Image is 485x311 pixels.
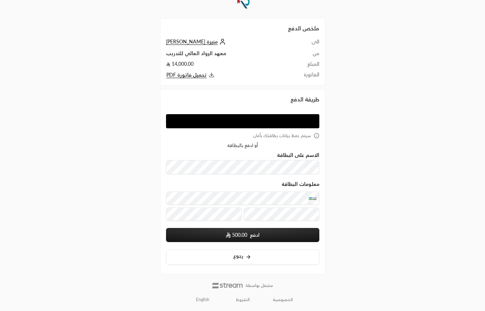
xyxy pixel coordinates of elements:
[166,192,319,205] input: بطاقة ائتمانية
[277,152,319,158] label: الاسم على البطاقة
[288,50,319,60] td: من
[288,38,319,50] td: الى
[227,143,258,148] span: أو ادفع بالبطاقة
[288,71,319,79] td: الفاتورة
[166,207,242,221] input: تاريخ الانتهاء
[246,283,273,288] p: مشغل بواسطة
[236,297,250,303] a: الشروط
[192,294,213,305] a: English
[166,39,218,45] span: منيرة [PERSON_NAME]
[233,253,243,259] span: رجوع
[273,297,293,303] a: الخصوصية
[253,133,311,139] span: سيتم حفظ بيانات بطاقتك بأمان
[166,250,319,265] button: رجوع
[244,207,319,221] input: رمز التحقق CVC
[226,232,231,238] img: SAR
[166,39,227,45] a: منيرة [PERSON_NAME]
[166,181,319,223] div: معلومات البطاقة
[166,95,319,104] div: طريقة الدفع
[166,72,207,78] span: تحميل فاتورة PDF
[166,60,288,71] td: 14,000.00
[166,228,319,242] button: ادفع SAR500.00
[308,196,317,201] img: MADA
[232,231,247,239] span: 500.00
[288,60,319,71] td: المبلغ
[166,152,319,175] div: الاسم على البطاقة
[166,24,319,33] h2: ملخص الدفع
[282,181,319,187] legend: معلومات البطاقة
[166,50,288,60] td: معهد الرواد العالي للتدريب
[166,71,288,79] button: تحميل فاتورة PDF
